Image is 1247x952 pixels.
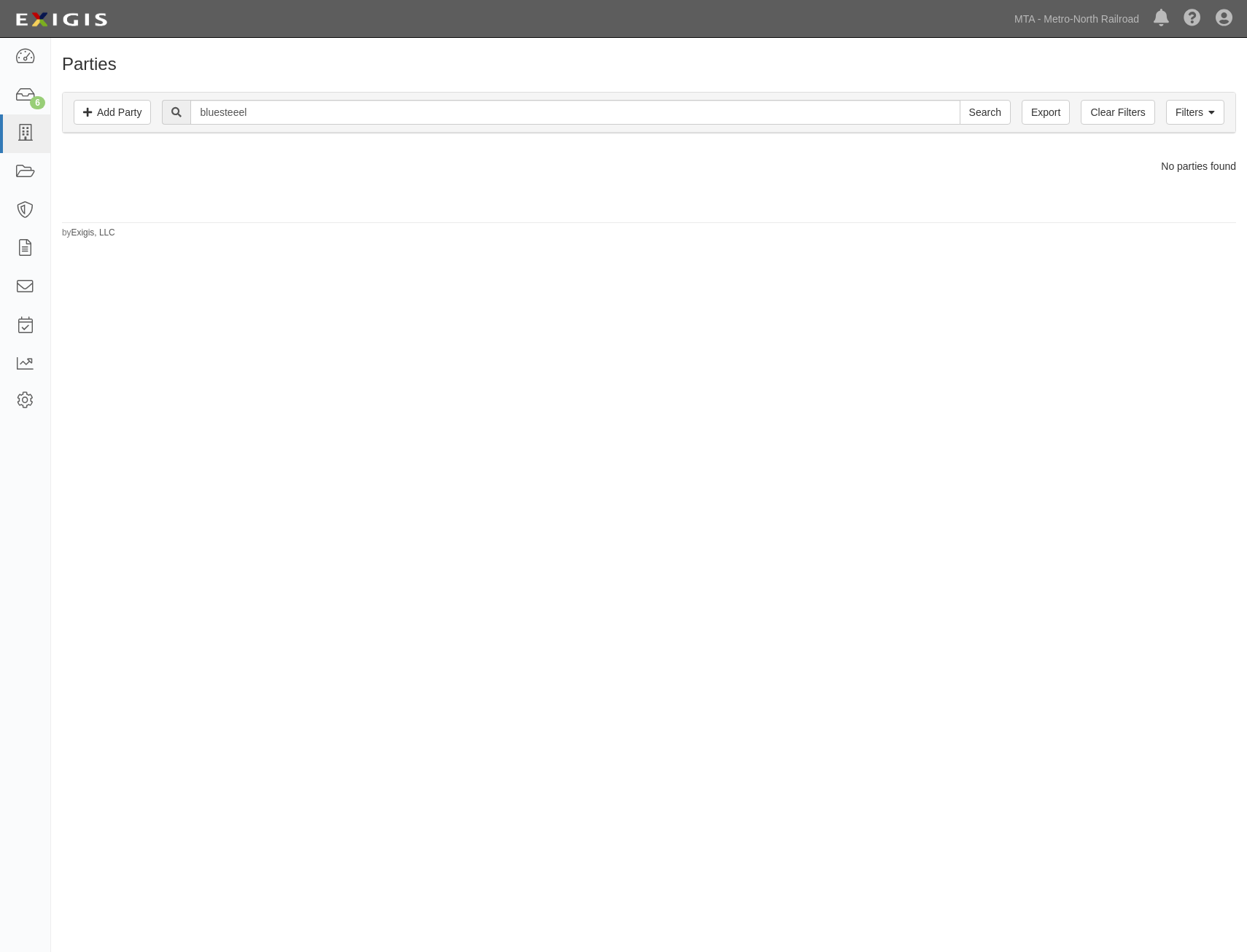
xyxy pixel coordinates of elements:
[1184,10,1201,28] i: Help Center - Complianz
[1022,100,1070,125] a: Export
[71,227,115,238] a: Exigis, LLC
[30,96,45,109] div: 6
[62,55,1236,74] h1: Parties
[190,100,960,125] input: Search
[1007,4,1146,34] a: MTA - Metro-North Railroad
[1166,100,1224,125] a: Filters
[960,100,1011,125] input: Search
[74,100,151,125] a: Add Party
[51,159,1247,173] div: No parties found
[11,7,112,33] img: logo-5460c22ac91f19d4615b14bd174203de0afe785f0fc80cf4dbbc73dc1793850b.png
[1081,100,1154,125] a: Clear Filters
[62,227,115,239] small: by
